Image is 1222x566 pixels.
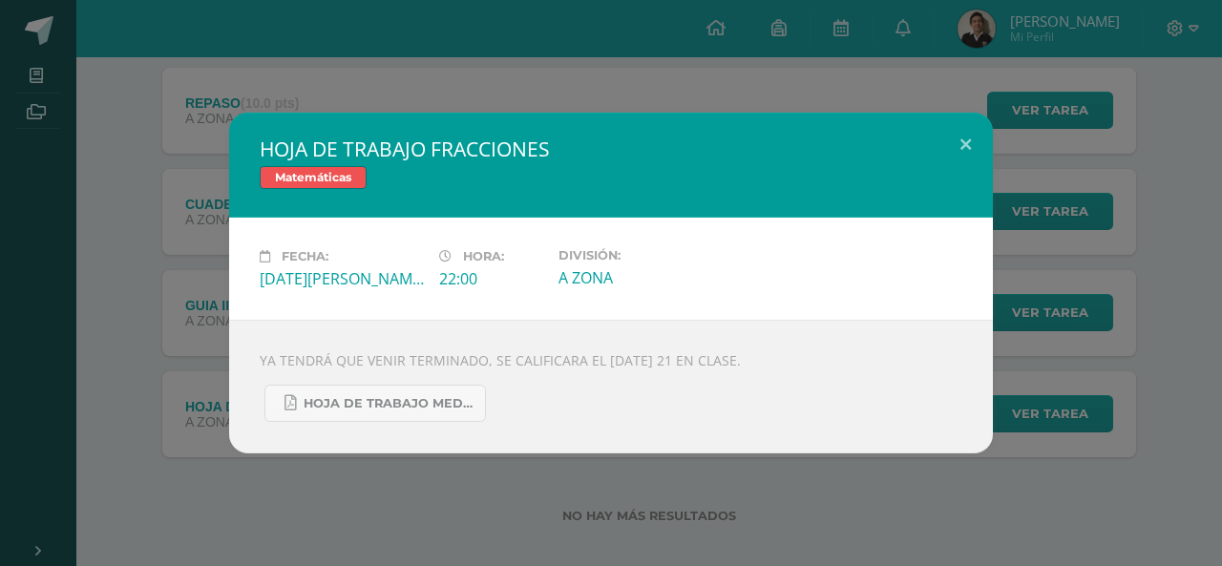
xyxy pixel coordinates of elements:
[229,320,993,453] div: YA TENDRÁ QUE VENIR TERMINADO, SE CALIFICARA EL [DATE] 21 EN CLASE.
[938,113,993,178] button: Close (Esc)
[282,249,328,263] span: Fecha:
[260,136,962,162] h2: HOJA DE TRABAJO FRACCIONES
[260,166,367,189] span: Matemáticas
[260,268,424,289] div: [DATE][PERSON_NAME]
[304,396,475,411] span: HOJA DE TRABAJO MEDICINA.pdf
[558,267,723,288] div: A ZONA
[439,268,543,289] div: 22:00
[463,249,504,263] span: Hora:
[264,385,486,422] a: HOJA DE TRABAJO MEDICINA.pdf
[558,248,723,262] label: División:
